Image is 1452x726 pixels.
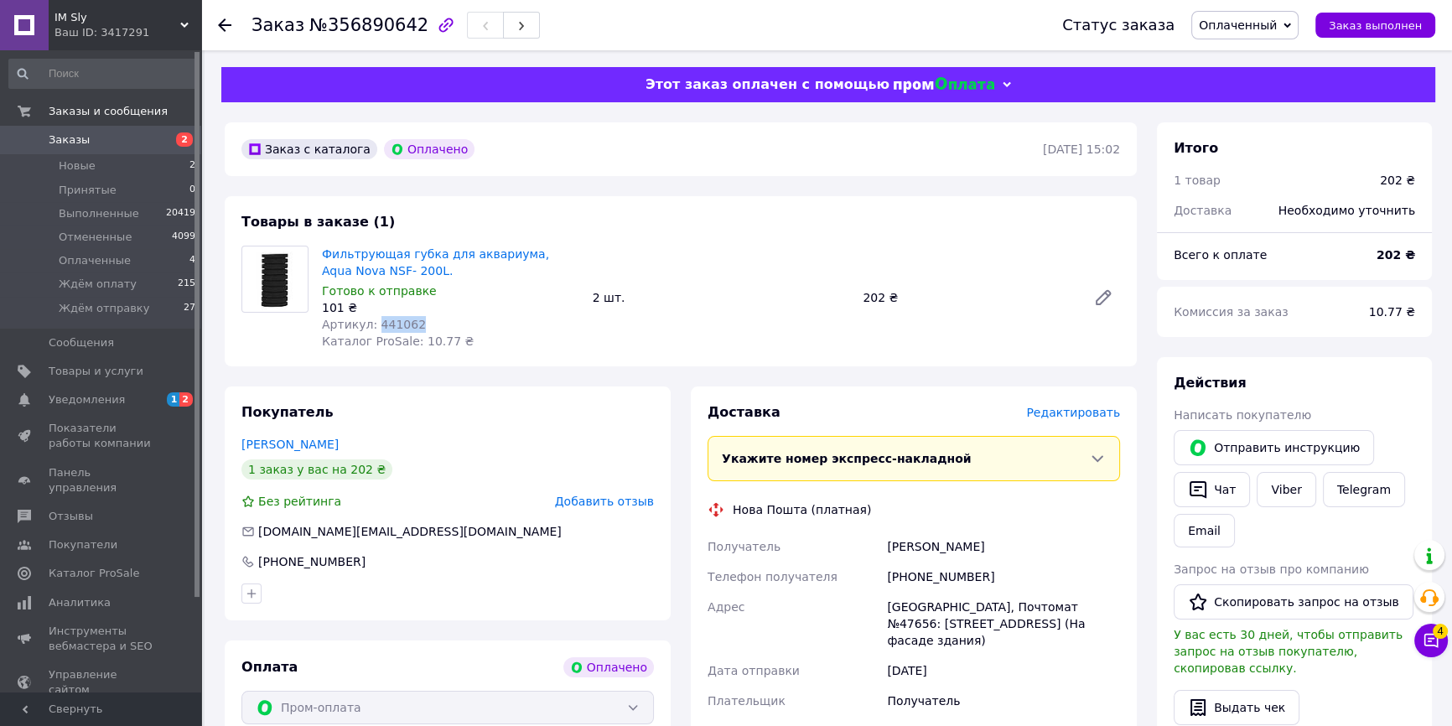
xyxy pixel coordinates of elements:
[189,253,195,268] span: 4
[884,686,1123,716] div: Получатель
[241,404,333,420] span: Покупатель
[218,17,231,34] div: Вернуться назад
[1026,406,1120,419] span: Редактировать
[1268,192,1425,229] div: Необходимо уточнить
[49,624,155,654] span: Инструменты вебмастера и SEO
[176,132,193,147] span: 2
[59,183,117,198] span: Принятые
[54,25,201,40] div: Ваш ID: 3417291
[241,139,377,159] div: Заказ с каталога
[884,562,1123,592] div: [PHONE_NUMBER]
[59,158,96,174] span: Новые
[646,76,889,92] span: Этот заказ оплачен с помощью
[1174,305,1289,319] span: Комиссия за заказ
[586,286,857,309] div: 2 шт.
[322,334,474,348] span: Каталог ProSale: 10.77 ₴
[179,392,193,407] span: 2
[49,104,168,119] span: Заказы и сообщения
[167,392,180,407] span: 1
[1174,563,1369,576] span: Запрос на отзыв про компанию
[49,465,155,495] span: Панель управления
[189,183,195,198] span: 0
[166,206,195,221] span: 20419
[241,659,298,675] span: Оплата
[322,284,437,298] span: Готово к отправке
[1199,18,1277,32] span: Оплаченный
[189,158,195,174] span: 2
[708,694,786,708] span: Плательщик
[894,77,994,93] img: evopay logo
[1174,174,1221,187] span: 1 товар
[1062,17,1175,34] div: Статус заказа
[884,656,1123,686] div: [DATE]
[1377,248,1415,262] b: 202 ₴
[59,301,149,316] span: Ждём отправку
[241,459,392,480] div: 1 заказ у вас на 202 ₴
[1380,172,1415,189] div: 202 ₴
[59,206,139,221] span: Выполненные
[241,214,395,230] span: Товары в заказе (1)
[1315,13,1435,38] button: Заказ выполнен
[49,132,90,148] span: Заказы
[49,537,117,552] span: Покупатели
[1329,19,1422,32] span: Заказ выполнен
[1174,140,1218,156] span: Итого
[708,404,780,420] span: Доставка
[49,421,155,451] span: Показатели работы компании
[241,438,339,451] a: [PERSON_NAME]
[1174,204,1232,217] span: Доставка
[49,335,114,350] span: Сообщения
[884,532,1123,562] div: [PERSON_NAME]
[49,364,143,379] span: Товары и услуги
[563,657,654,677] div: Оплачено
[555,495,654,508] span: Добавить отзыв
[384,139,474,159] div: Оплачено
[258,495,341,508] span: Без рейтинга
[59,253,131,268] span: Оплаченные
[172,230,195,245] span: 4099
[708,570,837,583] span: Телефон получателя
[49,667,155,697] span: Управление сайтом
[729,501,875,518] div: Нова Пошта (платная)
[1174,248,1267,262] span: Всего к оплате
[258,525,562,538] span: [DOMAIN_NAME][EMAIL_ADDRESS][DOMAIN_NAME]
[1174,408,1311,422] span: Написать покупателю
[49,566,139,581] span: Каталог ProSale
[708,664,800,677] span: Дата отправки
[708,540,780,553] span: Получатель
[322,318,426,331] span: Артикул: 441062
[1174,430,1374,465] button: Отправить инструкцию
[1174,690,1299,725] button: Выдать чек
[1414,624,1448,657] button: Чат с покупателем4
[1323,472,1405,507] a: Telegram
[49,392,125,407] span: Уведомления
[257,553,367,570] div: [PHONE_NUMBER]
[1043,143,1120,156] time: [DATE] 15:02
[1369,305,1415,319] span: 10.77 ₴
[322,247,549,277] a: Фильтрующая губка для аквариума, Aqua Nova NSF- 200L.
[49,595,111,610] span: Аналитика
[722,452,972,465] span: Укажите номер экспресс-накладной
[54,10,180,25] span: IM Sly
[309,15,428,35] span: №356890642
[1174,584,1413,620] button: Скопировать запрос на отзыв
[1086,281,1120,314] a: Редактировать
[884,592,1123,656] div: [GEOGRAPHIC_DATA], Почтомат №47656: [STREET_ADDRESS] (На фасаде здания)
[178,277,195,292] span: 215
[246,246,305,312] img: Фильтрующая губка для аквариума, Aqua Nova NSF- 200L.
[49,509,93,524] span: Отзывы
[1433,624,1448,639] span: 4
[59,277,137,292] span: Ждём оплату
[1174,628,1403,675] span: У вас есть 30 дней, чтобы отправить запрос на отзыв покупателю, скопировав ссылку.
[184,301,195,316] span: 27
[708,600,744,614] span: Адрес
[1257,472,1315,507] a: Viber
[8,59,197,89] input: Поиск
[1174,514,1235,547] button: Email
[1174,375,1247,391] span: Действия
[1174,472,1250,507] button: Чат
[856,286,1080,309] div: 202 ₴
[322,299,579,316] div: 101 ₴
[252,15,304,35] span: Заказ
[59,230,132,245] span: Отмененные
